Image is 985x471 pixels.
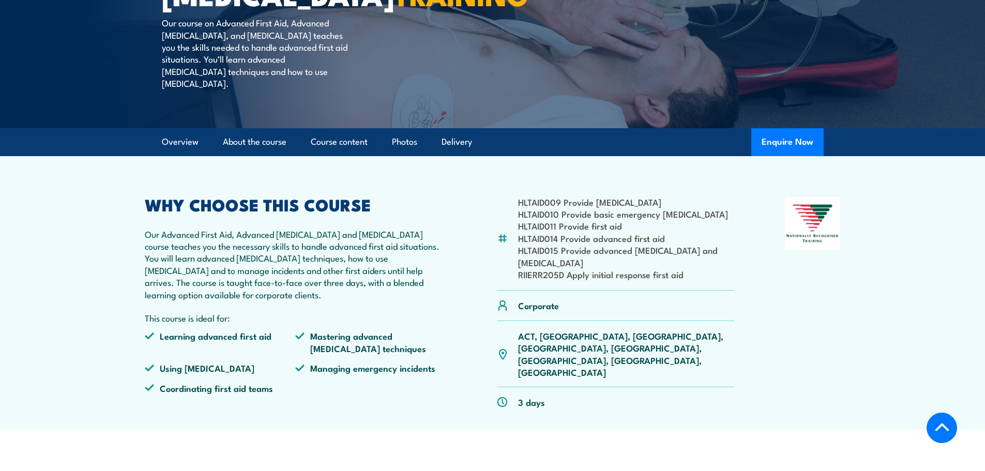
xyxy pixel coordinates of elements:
a: About the course [223,128,286,156]
li: Managing emergency incidents [295,362,446,374]
p: Our course on Advanced First Aid, Advanced [MEDICAL_DATA], and [MEDICAL_DATA] teaches you the ski... [162,17,351,89]
li: HLTAID015 Provide advanced [MEDICAL_DATA] and [MEDICAL_DATA] [518,244,735,268]
p: This course is ideal for: [145,312,447,324]
p: 3 days [518,396,545,408]
li: HLTAID014 Provide advanced first aid [518,232,735,244]
li: Coordinating first aid teams [145,382,296,394]
li: HLTAID010 Provide basic emergency [MEDICAL_DATA] [518,208,735,220]
img: Nationally Recognised Training logo. [785,197,841,250]
a: Photos [392,128,417,156]
p: ACT, [GEOGRAPHIC_DATA], [GEOGRAPHIC_DATA], [GEOGRAPHIC_DATA], [GEOGRAPHIC_DATA], [GEOGRAPHIC_DATA... [518,330,735,378]
li: RIIERR205D Apply initial response first aid [518,268,735,280]
p: Our Advanced First Aid, Advanced [MEDICAL_DATA] and [MEDICAL_DATA] course teaches you the necessa... [145,228,447,300]
h2: WHY CHOOSE THIS COURSE [145,197,447,211]
li: HLTAID011 Provide first aid [518,220,735,232]
li: Using [MEDICAL_DATA] [145,362,296,374]
a: Delivery [442,128,472,156]
button: Enquire Now [751,128,824,156]
li: Mastering advanced [MEDICAL_DATA] techniques [295,330,446,354]
p: Corporate [518,299,559,311]
a: Overview [162,128,199,156]
li: HLTAID009 Provide [MEDICAL_DATA] [518,196,735,208]
a: Course content [311,128,368,156]
li: Learning advanced first aid [145,330,296,354]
